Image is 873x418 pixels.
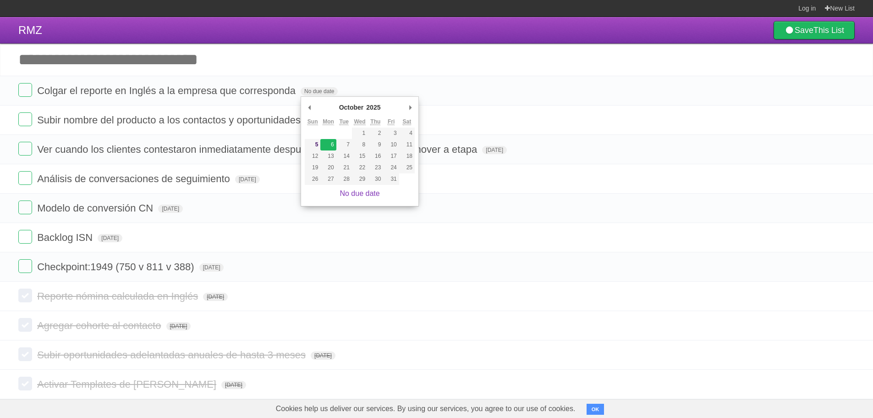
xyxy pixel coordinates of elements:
button: 9 [368,139,383,150]
button: 15 [352,150,368,162]
label: Done [18,201,32,214]
button: 19 [305,162,320,173]
button: OK [587,404,604,415]
label: Done [18,112,32,126]
b: This List [813,26,844,35]
button: 23 [368,162,383,173]
button: 4 [399,128,415,139]
span: [DATE] [199,263,224,272]
span: [DATE] [221,381,246,389]
button: 8 [352,139,368,150]
label: Done [18,142,32,156]
button: 28 [336,173,352,185]
button: 11 [399,139,415,150]
a: SaveThis List [774,21,855,39]
label: Done [18,347,32,361]
abbr: Tuesday [340,118,349,125]
span: [DATE] [203,293,228,301]
button: Next Month [406,100,415,114]
span: [DATE] [235,175,260,184]
button: 29 [352,173,368,185]
span: RMZ [18,24,42,36]
label: Done [18,289,32,302]
abbr: Friday [388,118,395,125]
button: 1 [352,128,368,139]
button: 7 [336,139,352,150]
button: 30 [368,173,383,185]
button: 2 [368,128,383,139]
button: 6 [320,139,336,150]
label: Done [18,318,32,332]
button: 21 [336,162,352,173]
span: Reporte nómina calculada en Inglés [37,290,200,302]
label: Done [18,230,32,244]
div: 2025 [365,100,382,114]
button: 24 [383,162,399,173]
div: October [338,100,365,114]
span: Checkpoint:1949 (750 v 811 v 388) [37,261,196,273]
button: 26 [305,173,320,185]
button: 22 [352,162,368,173]
span: Agregar cohorte al contacto [37,320,163,331]
abbr: Sunday [307,118,318,125]
span: Activar Templates de [PERSON_NAME] [37,379,219,390]
label: Done [18,259,32,273]
span: Modelo de conversión CN [37,202,155,214]
a: No due date [340,189,379,197]
button: 14 [336,150,352,162]
span: Subir oportunidades adelantadas anuales de hasta 3 meses [37,349,308,361]
span: [DATE] [311,351,335,360]
span: Cookies help us deliver our services. By using our services, you agree to our use of cookies. [267,400,585,418]
button: 3 [383,128,399,139]
span: [DATE] [98,234,122,242]
abbr: Wednesday [354,118,365,125]
abbr: Thursday [370,118,380,125]
span: Análisis de conversaciones de seguimiento [37,173,232,184]
button: 17 [383,150,399,162]
button: 31 [383,173,399,185]
span: Ver cuando los clientes contestaron inmediatamente después de un broadcast para mover a etapa [37,144,479,155]
span: [DATE] [482,146,507,154]
button: 20 [320,162,336,173]
label: Done [18,171,32,185]
label: Done [18,377,32,390]
button: 12 [305,150,320,162]
span: Colgar el reporte en Inglés a la empresa que corresponda [37,85,298,96]
button: 18 [399,150,415,162]
label: Done [18,83,32,97]
button: 13 [320,150,336,162]
abbr: Saturday [403,118,412,125]
span: [DATE] [158,205,183,213]
span: [DATE] [166,322,191,330]
span: Subir nombre del producto a los contactos y oportunidades [37,114,303,126]
button: 16 [368,150,383,162]
button: 5 [305,139,320,150]
span: No due date [301,87,338,95]
button: 25 [399,162,415,173]
button: Previous Month [305,100,314,114]
abbr: Monday [323,118,334,125]
button: 27 [320,173,336,185]
button: 10 [383,139,399,150]
span: Backlog ISN [37,232,95,243]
